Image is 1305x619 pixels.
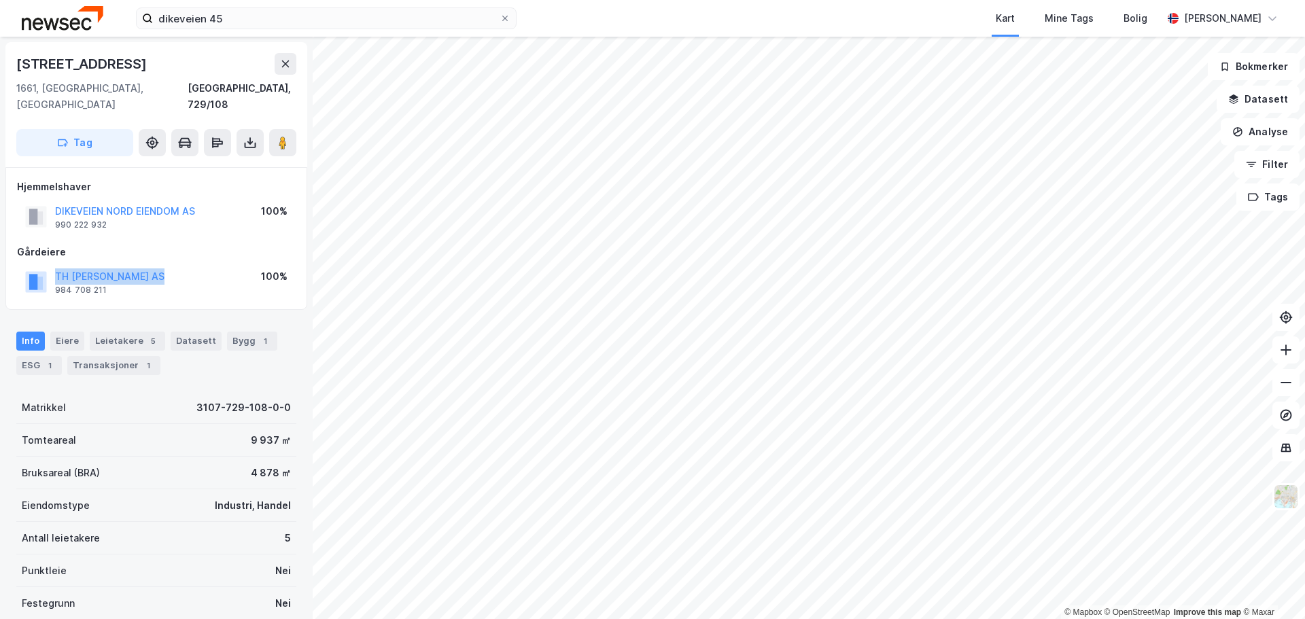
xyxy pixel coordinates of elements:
[67,356,160,375] div: Transaksjoner
[1236,183,1300,211] button: Tags
[1104,607,1170,617] a: OpenStreetMap
[17,179,296,195] div: Hjemmelshaver
[22,563,67,579] div: Punktleie
[258,334,272,348] div: 1
[996,10,1015,26] div: Kart
[22,465,100,481] div: Bruksareal (BRA)
[215,497,291,514] div: Industri, Handel
[17,244,296,260] div: Gårdeiere
[1217,86,1300,113] button: Datasett
[153,8,500,29] input: Søk på adresse, matrikkel, gårdeiere, leietakere eller personer
[22,497,90,514] div: Eiendomstype
[251,465,291,481] div: 4 878 ㎡
[22,6,103,30] img: newsec-logo.f6e21ccffca1b3a03d2d.png
[251,432,291,448] div: 9 937 ㎡
[1237,554,1305,619] iframe: Chat Widget
[1234,151,1300,178] button: Filter
[261,203,288,219] div: 100%
[275,595,291,612] div: Nei
[1273,484,1299,510] img: Z
[16,332,45,351] div: Info
[22,595,75,612] div: Festegrunn
[171,332,222,351] div: Datasett
[188,80,296,113] div: [GEOGRAPHIC_DATA], 729/108
[1064,607,1102,617] a: Mapbox
[16,80,188,113] div: 1661, [GEOGRAPHIC_DATA], [GEOGRAPHIC_DATA]
[22,530,100,546] div: Antall leietakere
[55,285,107,296] div: 984 708 211
[285,530,291,546] div: 5
[141,359,155,372] div: 1
[16,356,62,375] div: ESG
[196,400,291,416] div: 3107-729-108-0-0
[1208,53,1300,80] button: Bokmerker
[275,563,291,579] div: Nei
[1045,10,1094,26] div: Mine Tags
[50,332,84,351] div: Eiere
[1174,607,1241,617] a: Improve this map
[146,334,160,348] div: 5
[43,359,56,372] div: 1
[1221,118,1300,145] button: Analyse
[22,400,66,416] div: Matrikkel
[261,268,288,285] div: 100%
[16,53,150,75] div: [STREET_ADDRESS]
[22,432,76,448] div: Tomteareal
[1184,10,1261,26] div: [PERSON_NAME]
[16,129,133,156] button: Tag
[1124,10,1147,26] div: Bolig
[55,219,107,230] div: 990 222 932
[90,332,165,351] div: Leietakere
[227,332,277,351] div: Bygg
